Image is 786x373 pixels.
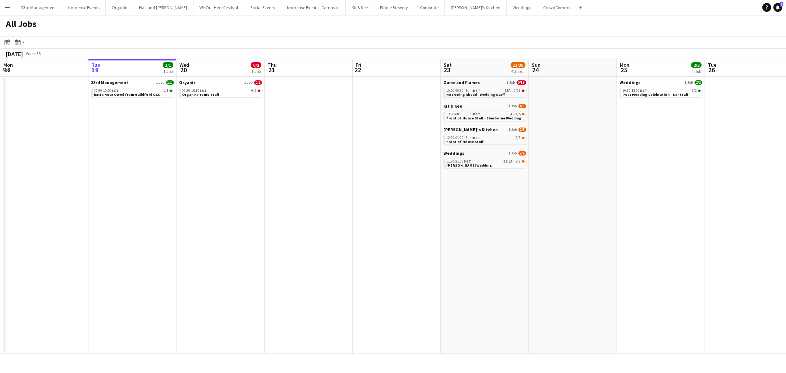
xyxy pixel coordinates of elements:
span: 2/2 [692,89,697,93]
span: BST [464,159,471,164]
span: Wed [179,62,189,68]
span: Game and Flames [444,80,480,85]
span: Week 33 [24,51,43,56]
div: • [447,112,525,116]
span: Weddings [444,150,465,156]
button: 33rd Management [15,0,62,15]
span: 0/2 [258,90,261,92]
span: Front of House Staff - Sherborne Wedding [447,116,522,121]
button: Organix [106,0,133,15]
span: 5A [509,160,513,163]
span: Tue [91,62,100,68]
span: 10:00-00:30 (Sun) [447,89,481,93]
span: 24 [531,66,541,74]
span: Extra Hour Owed from Guildford C&C [94,92,160,97]
a: Game and Flames1 Job0/13 [444,80,526,85]
span: 2/2 [691,62,702,68]
a: Weddings1 Job7/9 [444,150,526,156]
button: Weddings [507,0,537,15]
span: 20 [178,66,189,74]
span: Rachael Annetts Wedding [447,163,492,168]
span: Tue [708,62,716,68]
div: Organix1 Job0/209:30-15:30BST0/2Organix Promo Staff [179,80,262,99]
div: Game and Flames1 Job0/1310:00-00:30 (Sun)BST15A•0/13Not Going Ahead - Wedding Staff [444,80,526,103]
span: BST [112,88,119,93]
button: Social Events [244,0,281,15]
span: 1 Job [507,80,515,85]
a: [PERSON_NAME]'s Kitchen1 Job2/3 [444,127,526,132]
div: Weddings1 Job2/210:30-18:00BST2/2Post Wedding Celebration - Bar Staff [620,80,702,99]
a: 33rd Management1 Job1/1 [91,80,174,85]
span: 2/3 [516,136,521,140]
a: 11:30-21:00BST2I5A•7/9[PERSON_NAME] Wedding [447,159,525,167]
a: Weddings1 Job2/2 [620,80,702,85]
span: 1 Job [509,128,517,132]
a: 10:00-00:30 (Sun)BST15A•0/13Not Going Ahead - Wedding Staff [447,88,525,97]
div: • [447,160,525,163]
span: 13:30-00:30 (Sun) [447,112,481,116]
span: 1/1 [170,90,172,92]
span: Kit & Kee [444,103,462,109]
span: 25 [619,66,629,74]
div: [PERSON_NAME]'s Kitchen1 Job2/312:00-01:00 (Sun)BST2/3Front of House Staff [444,127,526,150]
span: 09:00-10:00 [94,89,119,93]
span: 4/5 [516,112,521,116]
button: Hall and [PERSON_NAME] [133,0,193,15]
span: Thu [268,62,277,68]
span: Sat [444,62,452,68]
span: 1/1 [163,62,173,68]
span: 2/3 [522,137,525,139]
span: 18 [2,66,13,74]
span: 4/5 [522,113,525,115]
button: [PERSON_NAME]'s Kitchen [445,0,507,15]
span: 7/9 [516,160,521,163]
span: 1 Job [685,80,693,85]
span: 0/2 [254,80,262,85]
span: 1 Job [245,80,253,85]
div: Kit & Kee1 Job4/513:30-00:30 (Sun)BST3A•4/5Front of House Staff - Sherborne Wedding [444,103,526,127]
span: Mon [3,62,13,68]
span: 22 [354,66,361,74]
span: 15A [505,89,511,93]
span: Sun [532,62,541,68]
span: 11:30-21:00 [447,160,471,163]
a: 12:00-01:00 (Sun)BST2/3Front of House Staff [447,135,525,144]
div: 1 Job [251,69,261,74]
span: 0/13 [517,80,526,85]
button: CrowdComms [537,0,576,15]
span: 12:00-01:00 (Sun) [447,136,481,140]
span: 3A [509,112,513,116]
button: Immense Events [62,0,106,15]
span: Front of House Staff [447,139,484,144]
span: 7/9 [518,151,526,156]
span: BST [473,112,481,116]
span: 0/13 [514,89,521,93]
button: Piddle Brewery [374,0,414,15]
span: 0/2 [252,89,257,93]
span: 19 [90,66,100,74]
span: BST [640,88,647,93]
a: 1 [773,3,782,12]
span: Fri [356,62,361,68]
span: 2/2 [695,80,702,85]
span: 2/3 [518,128,526,132]
a: 13:30-00:30 (Sun)BST3A•4/5Front of House Staff - Sherborne Wedding [447,112,525,120]
span: 1 Job [509,151,517,156]
div: • [447,89,525,93]
button: Corporate [414,0,445,15]
a: 09:00-10:00BST1/1Extra Hour Owed from Guildford C&C [94,88,172,97]
button: Kit & Kee [346,0,374,15]
span: 21 [266,66,277,74]
span: BST [473,135,481,140]
span: 1 Job [157,80,165,85]
div: [DATE] [6,50,23,57]
span: 26 [707,66,716,74]
div: 4 Jobs [511,69,525,74]
button: Immense Events - Campsite [281,0,346,15]
span: BST [200,88,207,93]
span: 0/2 [251,62,261,68]
span: 33rd Management [91,80,129,85]
span: Mon [620,62,629,68]
a: 09:30-15:30BST0/2Organix Promo Staff [182,88,261,97]
span: 10:30-18:00 [623,89,647,93]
